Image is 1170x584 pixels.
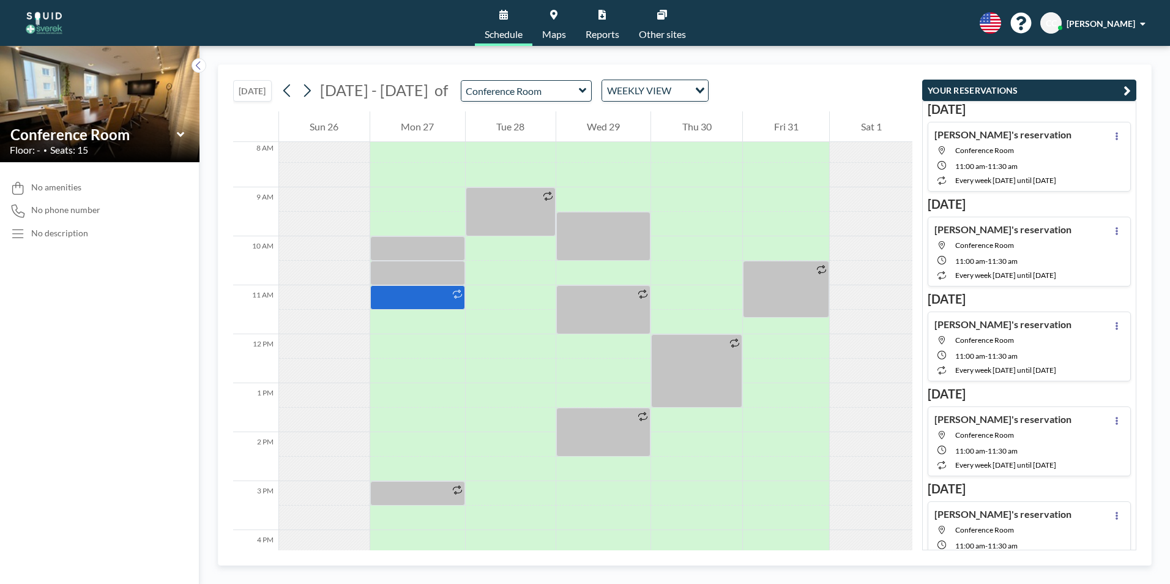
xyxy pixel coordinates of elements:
div: Search for option [602,80,708,101]
h3: [DATE] [928,481,1131,496]
div: 8 AM [233,138,278,187]
span: - [985,162,988,171]
span: every week [DATE] until [DATE] [955,460,1056,470]
div: Tue 28 [466,111,556,142]
h3: [DATE] [928,291,1131,307]
span: every week [DATE] until [DATE] [955,176,1056,185]
button: YOUR RESERVATIONS [922,80,1136,101]
span: 11:30 AM [988,256,1018,266]
span: • [43,146,47,154]
span: 11:30 AM [988,162,1018,171]
div: 10 AM [233,236,278,285]
h3: [DATE] [928,386,1131,402]
input: Conference Room [10,125,177,143]
span: - [985,541,988,550]
span: 11:00 AM [955,256,985,266]
span: - [985,256,988,266]
button: [DATE] [233,80,272,102]
span: every week [DATE] until [DATE] [955,365,1056,375]
input: Search for option [675,83,688,99]
div: 1 PM [233,383,278,432]
span: Conference Room [955,335,1014,345]
div: Thu 30 [651,111,742,142]
span: 11:00 AM [955,162,985,171]
h3: [DATE] [928,102,1131,117]
div: 2 PM [233,432,278,481]
h4: [PERSON_NAME]'s reservation [934,129,1071,141]
span: CC [1046,18,1057,29]
span: - [985,446,988,455]
span: - [985,351,988,361]
div: 4 PM [233,530,278,579]
div: Sat 1 [830,111,912,142]
div: Fri 31 [743,111,829,142]
span: No phone number [31,204,100,215]
h4: [PERSON_NAME]'s reservation [934,508,1071,520]
h4: [PERSON_NAME]'s reservation [934,223,1071,236]
h3: [DATE] [928,197,1131,212]
span: Seats: 15 [50,144,88,156]
span: Reports [586,29,619,39]
span: 11:30 AM [988,351,1018,361]
span: [PERSON_NAME] [1067,18,1135,29]
div: Mon 27 [370,111,465,142]
span: 11:30 AM [988,541,1018,550]
div: Sun 26 [279,111,370,142]
h4: [PERSON_NAME]'s reservation [934,413,1071,425]
span: 11:00 AM [955,351,985,361]
span: Conference Room [955,525,1014,534]
span: Maps [542,29,566,39]
span: WEEKLY VIEW [605,83,674,99]
span: 11:00 AM [955,541,985,550]
span: Conference Room [955,146,1014,155]
span: Schedule [485,29,523,39]
span: of [434,81,448,100]
span: No amenities [31,182,81,193]
span: Conference Room [955,241,1014,250]
div: No description [31,228,88,239]
div: Wed 29 [556,111,651,142]
div: 12 PM [233,334,278,383]
span: 11:00 AM [955,446,985,455]
div: 3 PM [233,481,278,530]
span: every week [DATE] until [DATE] [955,271,1056,280]
span: Conference Room [955,430,1014,440]
img: organization-logo [20,11,69,36]
h4: [PERSON_NAME]'s reservation [934,318,1071,331]
div: 11 AM [233,285,278,334]
div: 9 AM [233,187,278,236]
span: Other sites [639,29,686,39]
span: Floor: - [10,144,40,156]
input: Conference Room [461,81,579,101]
span: 11:30 AM [988,446,1018,455]
span: [DATE] - [DATE] [320,81,428,99]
